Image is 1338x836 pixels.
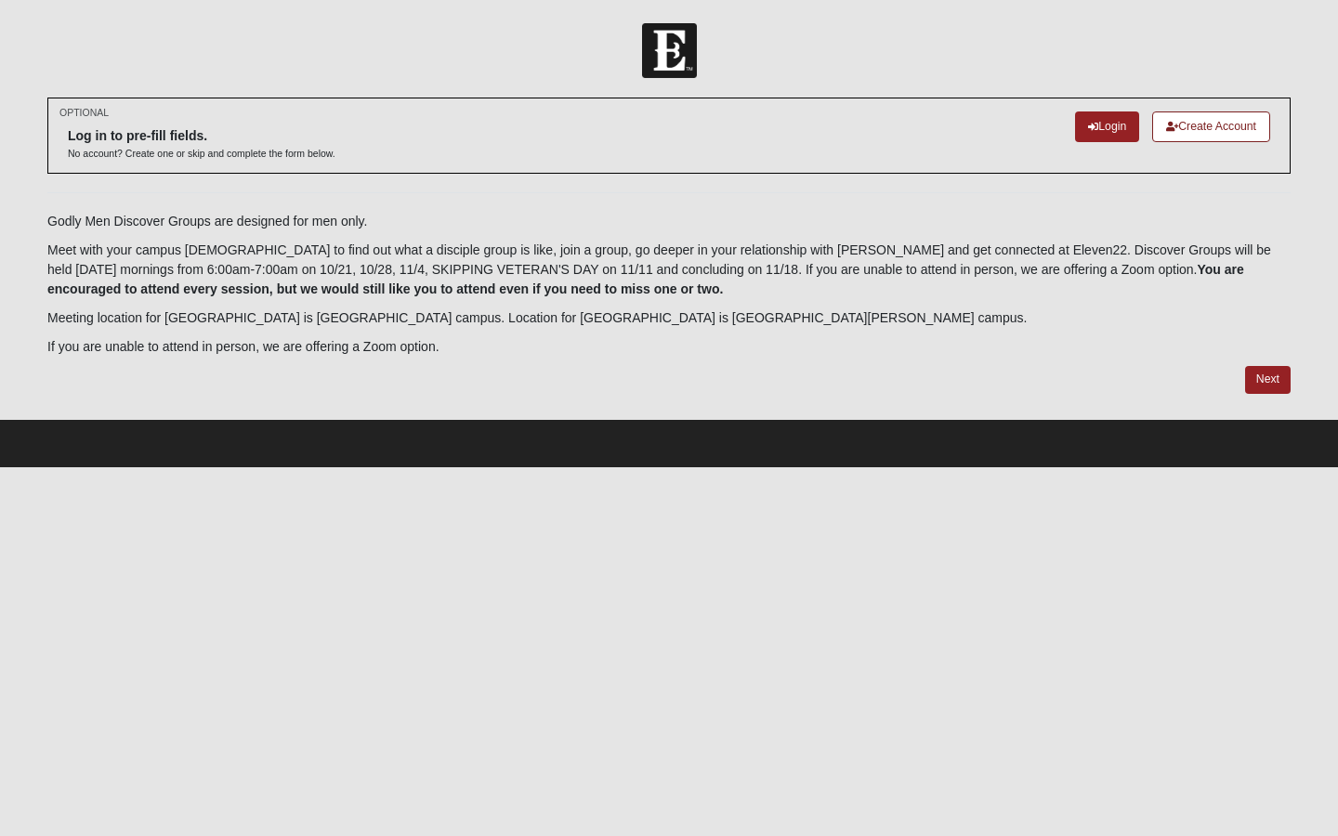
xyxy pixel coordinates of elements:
[47,308,1291,328] p: Meeting location for [GEOGRAPHIC_DATA] is [GEOGRAPHIC_DATA] campus. Location for [GEOGRAPHIC_DATA...
[47,241,1291,299] p: Meet with your campus [DEMOGRAPHIC_DATA] to find out what a disciple group is like, join a group,...
[642,23,697,78] img: Church of Eleven22 Logo
[1245,366,1291,393] a: Next
[47,262,1244,296] b: You are encouraged to attend every session, but we would still like you to attend even if you nee...
[47,337,1291,357] p: If you are unable to attend in person, we are offering a Zoom option.
[1152,111,1270,142] a: Create Account
[68,128,335,144] h6: Log in to pre-fill fields.
[47,212,1291,231] p: Godly Men Discover Groups are designed for men only.
[1075,111,1139,142] a: Login
[59,106,109,120] small: OPTIONAL
[68,147,335,161] p: No account? Create one or skip and complete the form below.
